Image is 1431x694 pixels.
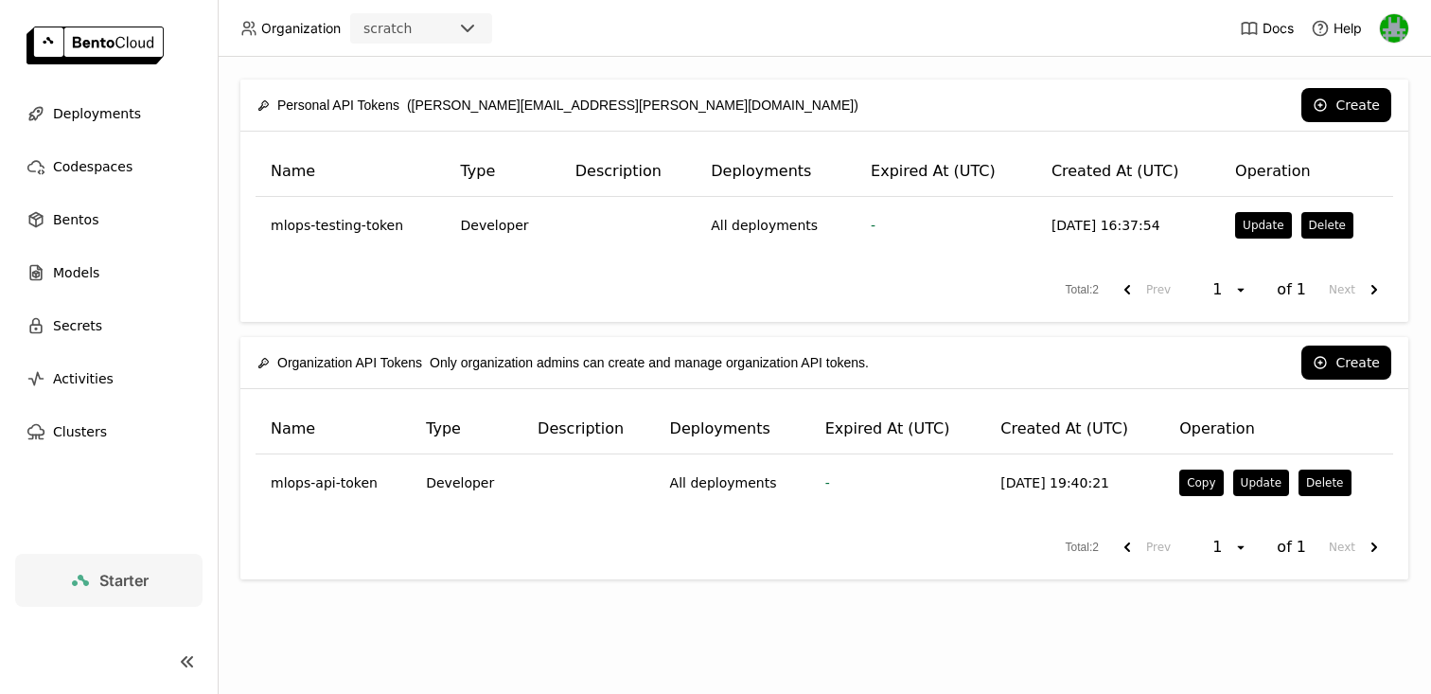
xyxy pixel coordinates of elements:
th: Expired At (UTC) [856,147,1036,197]
button: previous page. current page 1 of 1 [1108,273,1178,307]
th: Type [411,404,522,454]
input: Selected scratch. [414,20,415,39]
span: Personal API Tokens [277,95,399,116]
span: of 1 [1277,538,1306,557]
div: 1 [1207,280,1233,299]
svg: open [1233,540,1248,555]
td: mlops-api-token [256,454,411,511]
div: Help [1311,19,1362,38]
span: Organization [261,20,341,37]
span: Activities [53,367,114,390]
span: Total : 2 [1066,539,1099,557]
a: Codespaces [15,148,203,186]
span: Total : 2 [1066,281,1099,299]
th: Created At (UTC) [985,404,1164,454]
th: Operation [1220,147,1393,197]
span: Starter [99,571,149,590]
td: All deployments [696,197,856,254]
span: - [871,218,875,233]
a: Clusters [15,413,203,451]
span: Secrets [53,314,102,337]
th: Description [522,404,655,454]
div: 1 [1207,538,1233,557]
th: Operation [1164,404,1393,454]
span: Deployments [53,102,141,125]
th: Type [446,147,560,197]
th: Name [256,147,446,197]
span: Organization API Tokens [277,352,422,373]
span: of 1 [1277,280,1306,299]
a: Docs [1240,19,1294,38]
span: Help [1334,20,1362,37]
th: Deployments [655,404,810,454]
a: Bentos [15,201,203,239]
th: Description [560,147,697,197]
td: Developer [446,197,560,254]
td: mlops-testing-token [256,197,446,254]
a: Activities [15,360,203,398]
th: Name [256,404,411,454]
span: Docs [1263,20,1294,37]
button: Copy [1179,470,1223,496]
span: Models [53,261,99,284]
div: ([PERSON_NAME][EMAIL_ADDRESS][PERSON_NAME][DOMAIN_NAME]) [257,85,858,125]
img: logo [26,27,164,64]
span: Clusters [53,420,107,443]
button: next page. current page 1 of 1 [1321,273,1393,307]
td: [DATE] 19:40:21 [985,454,1164,511]
td: Developer [411,454,522,511]
div: Only organization admins can create and manage organization API tokens. [257,343,869,383]
button: previous page. current page 1 of 1 [1108,530,1178,564]
td: [DATE] 16:37:54 [1036,197,1220,254]
th: Deployments [696,147,856,197]
button: Delete [1301,212,1353,239]
svg: open [1233,282,1248,297]
a: Models [15,254,203,292]
button: Create [1301,346,1391,380]
th: Created At (UTC) [1036,147,1220,197]
div: scratch [363,19,412,38]
button: Delete [1298,470,1351,496]
button: Update [1233,470,1289,496]
th: Expired At (UTC) [810,404,986,454]
span: Codespaces [53,155,132,178]
a: Starter [15,554,203,607]
span: Bentos [53,208,98,231]
td: All deployments [655,454,810,511]
button: Update [1235,212,1291,239]
a: Deployments [15,95,203,133]
img: Sean Hickey [1380,14,1408,43]
button: next page. current page 1 of 1 [1321,530,1393,564]
a: Secrets [15,307,203,345]
button: Create [1301,88,1391,122]
span: - [825,475,830,490]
